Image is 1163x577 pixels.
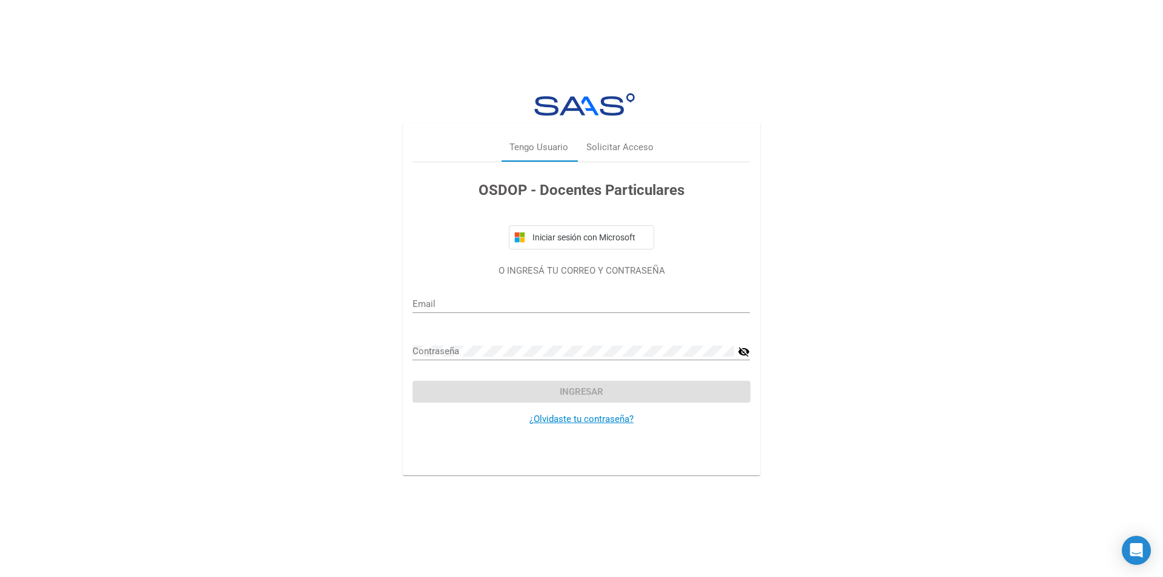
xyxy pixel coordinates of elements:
div: Open Intercom Messenger [1122,536,1151,565]
div: Tengo Usuario [509,140,568,154]
p: O INGRESÁ TU CORREO Y CONTRASEÑA [413,264,750,278]
a: ¿Olvidaste tu contraseña? [529,414,634,424]
div: Solicitar Acceso [586,140,654,154]
mat-icon: visibility_off [738,345,750,359]
h3: OSDOP - Docentes Particulares [413,179,750,201]
button: Ingresar [413,381,750,403]
span: Iniciar sesión con Microsoft [530,232,649,242]
span: Ingresar [560,386,603,397]
button: Iniciar sesión con Microsoft [509,225,654,249]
